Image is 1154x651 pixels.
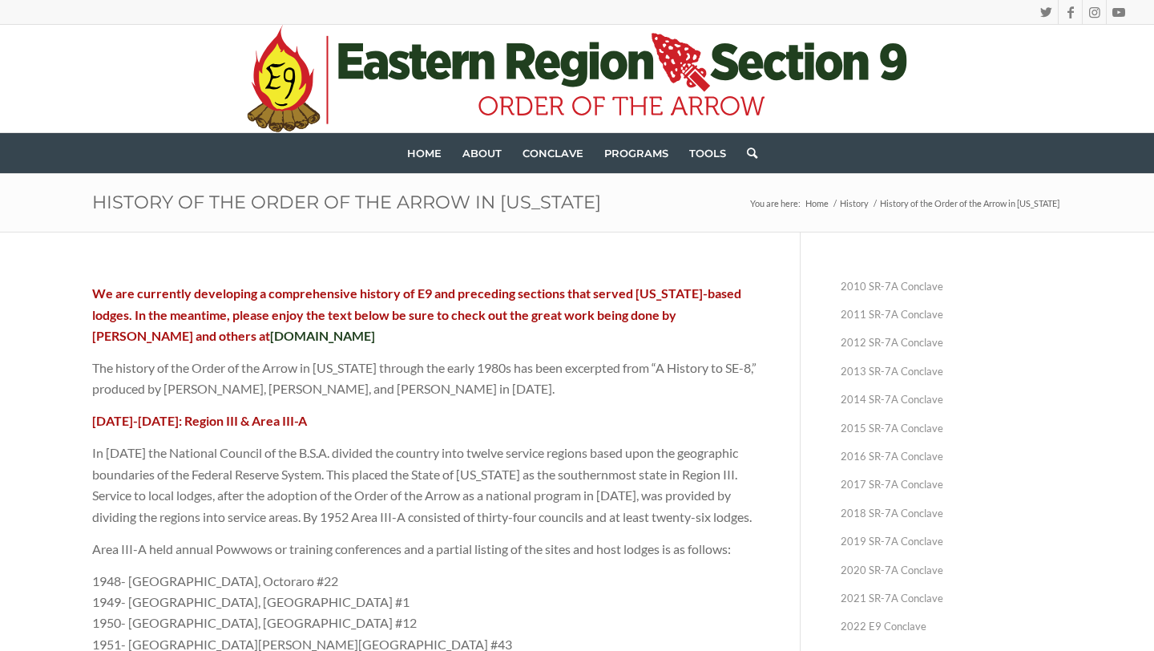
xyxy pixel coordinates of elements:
a: History of the Order of the Arrow in [US_STATE] [92,191,601,213]
p: In [DATE] the National Council of the B.S.A. divided the country into twelve service regions base... [92,443,760,528]
span: Home [805,198,829,208]
strong: We are currently developing a comprehensive history of E9 and preceding sections that served [US_... [92,285,741,343]
a: History [837,197,871,209]
span: About [462,147,502,160]
span: You are here: [750,198,801,208]
a: 2013 SR-7A Conclave [841,358,1062,386]
a: 2019 SR-7A Conclave [841,528,1062,556]
span: / [831,197,837,209]
a: 2022 E9 Conclave [841,613,1062,641]
p: The history of the Order of the Arrow in [US_STATE] through the early 1980s has been excerpted fr... [92,358,760,400]
a: Search [736,133,757,173]
a: About [452,133,512,173]
a: Tools [679,133,736,173]
strong: [DATE]-[DATE]: Region III & Area III-A [92,413,307,428]
a: Programs [594,133,679,173]
a: 2017 SR-7A Conclave [841,471,1062,499]
a: 2011 SR-7A Conclave [841,301,1062,329]
a: Home [397,133,452,173]
a: 2012 SR-7A Conclave [841,329,1062,357]
a: 2010 SR-7A Conclave [841,273,1062,301]
p: Area III-A held annual Powwows or training conferences and a partial listing of the sites and hos... [92,539,760,560]
span: Conclave [523,147,583,160]
span: Tools [689,147,726,160]
a: 2018 SR-7A Conclave [841,499,1062,528]
a: 2015 SR-7A Conclave [841,414,1062,443]
span: Programs [604,147,668,160]
a: [DOMAIN_NAME] [270,328,375,343]
span: / [871,197,878,209]
a: 2021 SR-7A Conclave [841,584,1062,613]
a: 2014 SR-7A Conclave [841,386,1062,414]
span: Home [407,147,442,160]
span: History of the Order of the Arrow in [US_STATE] [878,197,1062,209]
span: History [840,198,869,208]
a: 2016 SR-7A Conclave [841,443,1062,471]
a: Conclave [512,133,594,173]
a: Home [803,197,831,209]
a: 2020 SR-7A Conclave [841,556,1062,584]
